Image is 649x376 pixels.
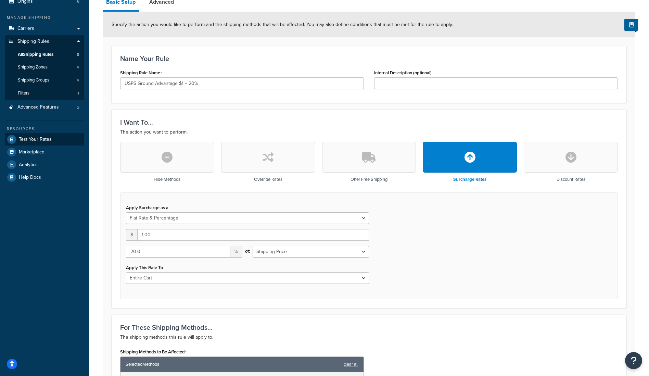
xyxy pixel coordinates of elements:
[5,35,84,100] li: Shipping Rules
[625,352,642,369] button: Open Resource Center
[78,90,79,96] span: 1
[5,146,84,158] a: Marketplace
[5,87,84,100] li: Filters
[120,70,162,76] label: Shipping Rule Name
[453,177,486,182] h3: Surcharge Rates
[18,90,29,96] span: Filters
[5,171,84,184] a: Help Docs
[5,48,84,61] a: AllShipping Rules3
[126,205,168,210] label: Apply Surcharge as a
[120,349,187,355] label: Shipping Methods to Be Affected
[77,104,79,110] span: 2
[112,21,453,28] span: Specify the action you would like to perform and the shipping methods that will be affected. You ...
[5,126,84,132] div: Resources
[120,324,618,331] h3: For These Shipping Methods...
[17,104,59,110] span: Advanced Features
[18,52,53,58] span: All Shipping Rules
[77,64,79,70] span: 4
[154,177,180,182] h3: Hide Methods
[5,133,84,146] a: Test Your Rates
[126,229,137,241] span: $
[374,70,432,75] label: Internal Description (optional)
[230,246,242,258] span: %
[120,118,618,126] h3: I Want To...
[5,35,84,48] a: Shipping Rules
[351,177,387,182] h3: Offer Free Shipping
[254,177,282,182] h3: Override Rates
[5,61,84,74] a: Shipping Zones4
[19,149,44,155] span: Marketplace
[557,177,585,182] h3: Discount Rates
[624,19,638,31] button: Show Help Docs
[5,159,84,171] a: Analytics
[5,22,84,35] a: Carriers
[120,333,618,341] p: The shipping methods this rule will apply to.
[17,26,34,32] span: Carriers
[18,77,49,83] span: Shipping Groups
[344,360,358,369] a: clear all
[17,39,49,45] span: Shipping Rules
[19,162,38,168] span: Analytics
[120,128,618,136] p: The action you want to perform.
[5,87,84,100] a: Filters1
[126,265,163,270] label: Apply This Rate To
[5,101,84,114] li: Advanced Features
[5,61,84,74] li: Shipping Zones
[18,64,48,70] span: Shipping Zones
[77,52,79,58] span: 3
[77,77,79,83] span: 4
[120,55,618,62] h3: Name Your Rule
[5,101,84,114] a: Advanced Features2
[126,360,340,369] span: Selected Methods
[5,74,84,87] a: Shipping Groups4
[5,15,84,21] div: Manage Shipping
[19,175,41,180] span: Help Docs
[245,247,250,256] span: of:
[5,74,84,87] li: Shipping Groups
[19,137,52,142] span: Test Your Rates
